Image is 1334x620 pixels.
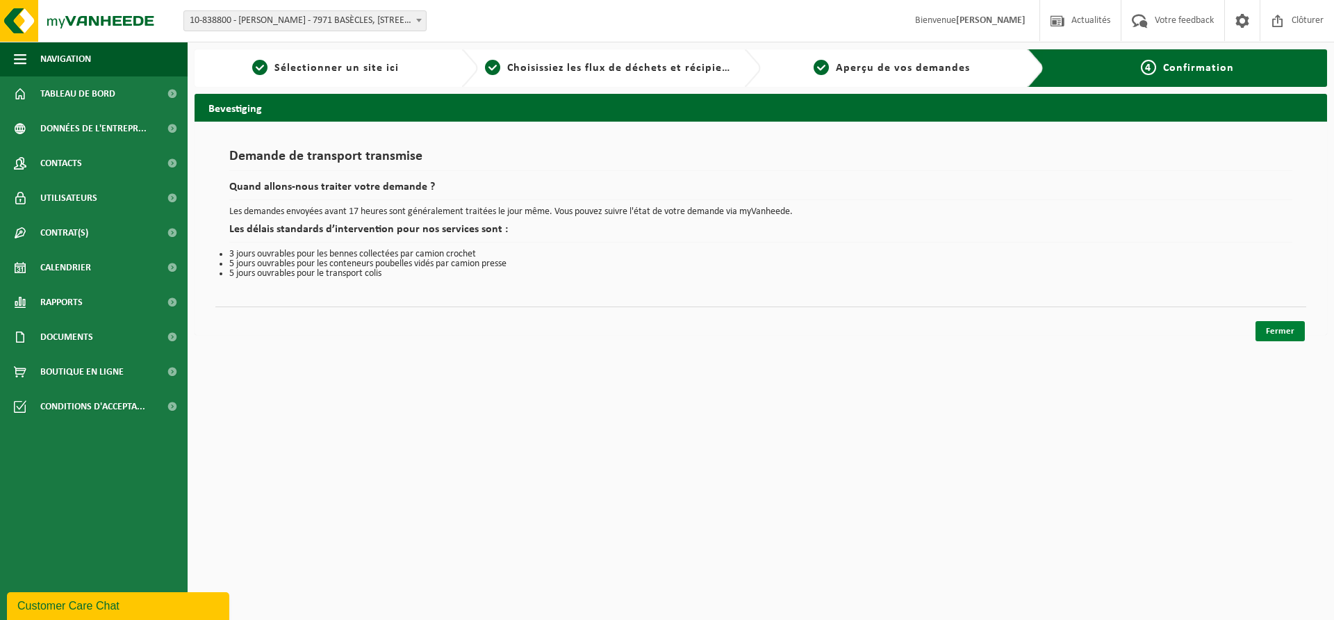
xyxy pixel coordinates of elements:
span: Confirmation [1163,63,1234,74]
span: Contrat(s) [40,215,88,250]
li: 5 jours ouvrables pour les conteneurs poubelles vidés par camion presse [229,259,1292,269]
span: Conditions d'accepta... [40,389,145,424]
span: Données de l'entrepr... [40,111,147,146]
span: 1 [252,60,267,75]
h2: Bevestiging [195,94,1327,121]
span: 2 [485,60,500,75]
a: 2Choisissiez les flux de déchets et récipients [485,60,734,76]
span: 3 [814,60,829,75]
h2: Quand allons-nous traiter votre demande ? [229,181,1292,200]
span: Sélectionner un site ici [274,63,399,74]
span: 4 [1141,60,1156,75]
span: Utilisateurs [40,181,97,215]
span: Aperçu de vos demandes [836,63,970,74]
li: 3 jours ouvrables pour les bennes collectées par camion crochet [229,250,1292,259]
span: Rapports [40,285,83,320]
span: 10-838800 - LEBOURGEOIS ERIC E.M - 7971 BASÈCLES, RUE DES CARRIÈRES 30 [184,11,426,31]
span: Contacts [40,146,82,181]
span: 10-838800 - LEBOURGEOIS ERIC E.M - 7971 BASÈCLES, RUE DES CARRIÈRES 30 [183,10,427,31]
span: Boutique en ligne [40,354,124,389]
span: Choisissiez les flux de déchets et récipients [507,63,739,74]
iframe: chat widget [7,589,232,620]
h1: Demande de transport transmise [229,149,1292,171]
li: 5 jours ouvrables pour le transport colis [229,269,1292,279]
span: Calendrier [40,250,91,285]
h2: Les délais standards d’intervention pour nos services sont : [229,224,1292,243]
a: 3Aperçu de vos demandes [768,60,1016,76]
a: Fermer [1255,321,1305,341]
span: Navigation [40,42,91,76]
span: Documents [40,320,93,354]
a: 1Sélectionner un site ici [201,60,450,76]
span: Tableau de bord [40,76,115,111]
p: Les demandes envoyées avant 17 heures sont généralement traitées le jour même. Vous pouvez suivre... [229,207,1292,217]
strong: [PERSON_NAME] [956,15,1026,26]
